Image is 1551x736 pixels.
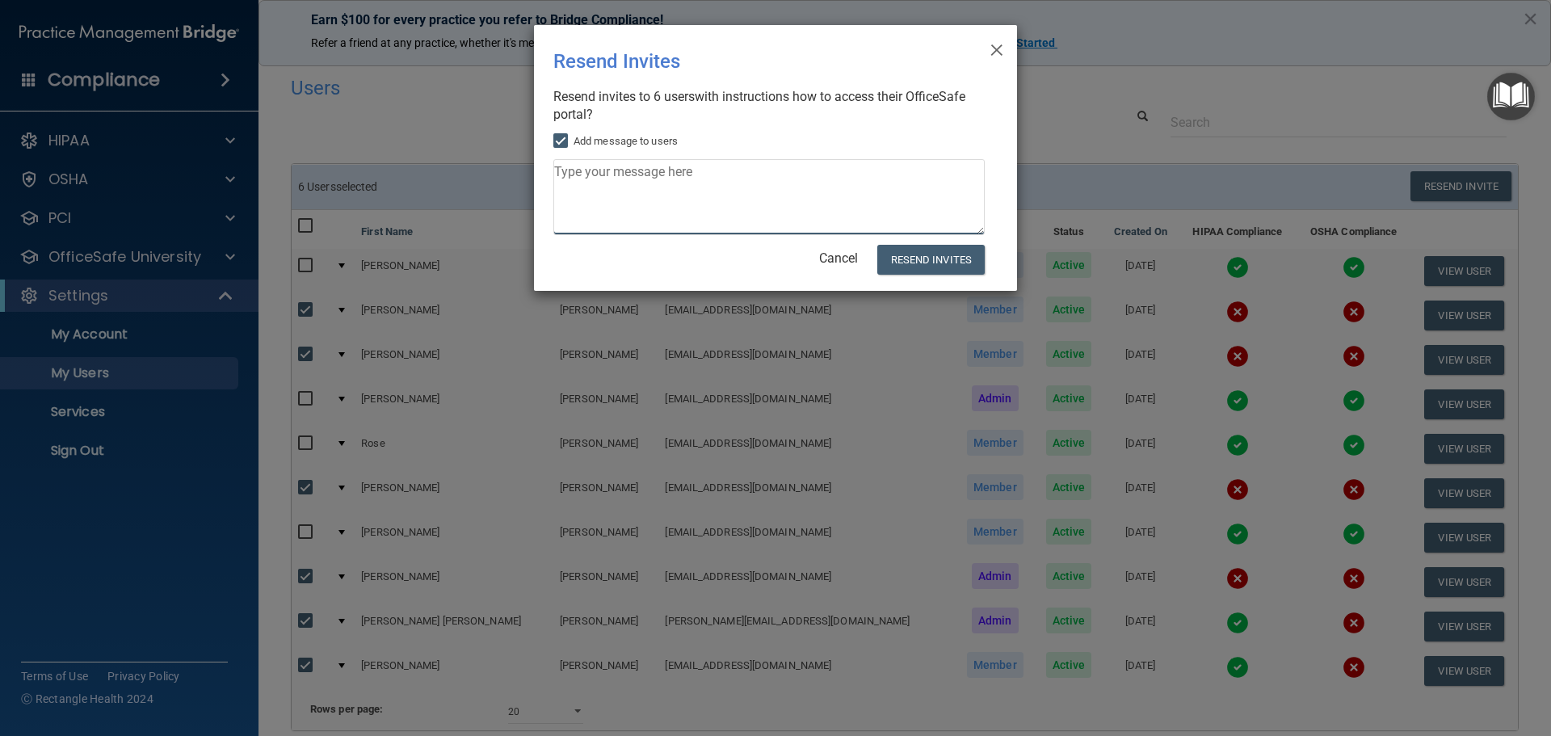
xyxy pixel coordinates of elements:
button: Resend Invites [877,245,985,275]
span: × [990,32,1004,64]
span: s [688,89,695,104]
a: Cancel [819,250,858,266]
input: Add message to users [553,135,572,148]
button: Open Resource Center [1487,73,1535,120]
div: Resend invites to 6 user with instructions how to access their OfficeSafe portal? [553,88,985,124]
label: Add message to users [553,132,678,151]
div: Resend Invites [553,38,931,85]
